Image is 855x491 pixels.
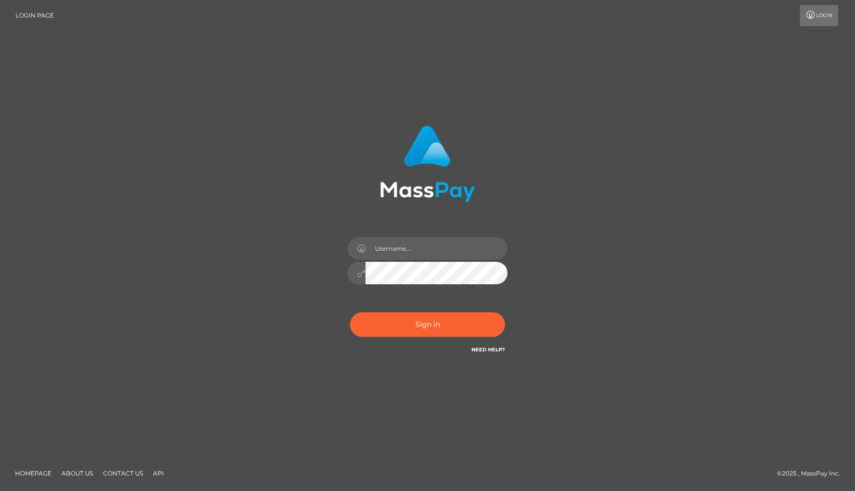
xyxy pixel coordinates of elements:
img: MassPay Login [380,126,475,202]
a: Contact Us [99,465,147,481]
div: © 2025 , MassPay Inc. [777,468,847,479]
input: Username... [365,237,507,260]
a: Homepage [11,465,55,481]
a: Login [800,5,838,26]
a: API [149,465,168,481]
a: About Us [57,465,97,481]
button: Sign in [350,312,505,337]
a: Need Help? [471,346,505,353]
a: Login Page [15,5,54,26]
